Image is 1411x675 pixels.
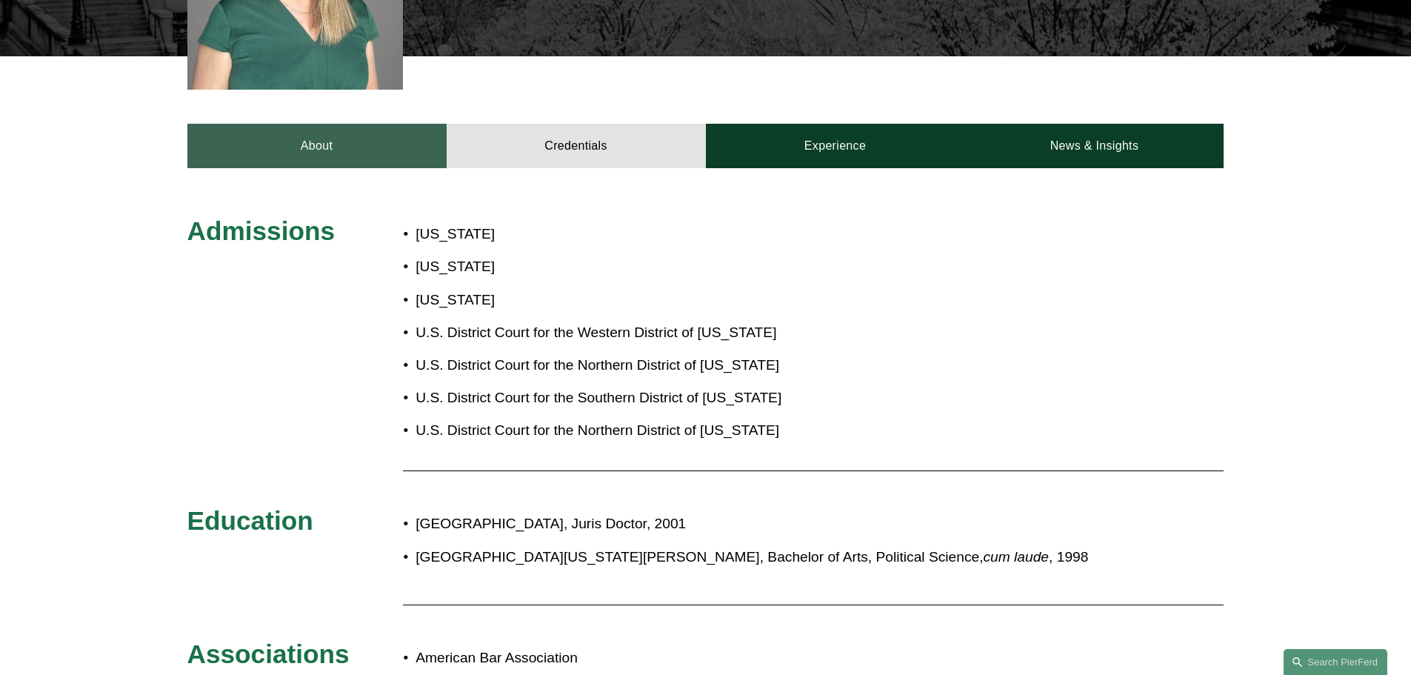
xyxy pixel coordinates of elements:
p: [GEOGRAPHIC_DATA], Juris Doctor, 2001 [416,511,1094,537]
a: News & Insights [964,124,1224,168]
em: cum laude [984,549,1050,565]
span: Education [187,506,313,535]
p: U.S. District Court for the Northern District of [US_STATE] [416,353,792,379]
p: [US_STATE] [416,287,792,313]
a: Search this site [1284,649,1387,675]
p: [GEOGRAPHIC_DATA][US_STATE][PERSON_NAME], Bachelor of Arts, Political Science, , 1998 [416,545,1094,571]
span: Associations [187,639,350,668]
a: About [187,124,447,168]
p: U.S. District Court for the Western District of [US_STATE] [416,320,792,346]
p: U.S. District Court for the Southern District of [US_STATE] [416,385,792,411]
span: Admissions [187,216,335,245]
p: U.S. District Court for the Northern District of [US_STATE] [416,418,792,444]
p: [US_STATE] [416,254,792,280]
a: Experience [706,124,965,168]
p: American Bar Association [416,645,1094,671]
p: [US_STATE] [416,222,792,247]
a: Credentials [447,124,706,168]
